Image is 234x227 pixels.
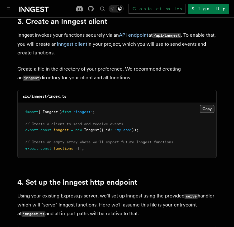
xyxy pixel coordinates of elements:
[71,128,73,132] span: =
[25,128,38,132] span: export
[115,128,132,132] span: "my-app"
[99,128,110,132] span: ({ id
[17,17,107,26] a: 3. Create an Inngest client
[132,128,138,132] span: });
[54,146,73,151] span: functions
[40,128,51,132] span: const
[23,76,40,81] code: inngest
[17,31,217,57] p: Inngest invokes your functions securely via an at . To enable that, you will create an in your pr...
[77,146,84,151] span: [];
[200,105,214,113] button: Copy
[99,5,106,12] button: Find something...
[25,140,173,144] span: // Create an empty array where we'll export future Inngest functions
[129,4,185,14] a: Contact sales
[84,128,99,132] span: Inngest
[21,211,45,217] code: inngest.ts
[25,110,38,114] span: import
[25,146,38,151] span: export
[93,110,95,114] span: ;
[152,33,181,38] code: /api/inngest
[17,65,217,82] p: Create a file in the directory of your preference. We recommend creating an directory for your cl...
[62,110,71,114] span: from
[75,146,77,151] span: =
[75,128,82,132] span: new
[17,192,217,218] p: Using your existing Express.js server, we'll set up Inngest using the provided handler which will...
[119,32,148,38] a: API endpoint
[110,128,112,132] span: :
[57,41,87,47] a: Inngest client
[5,5,12,12] button: Toggle navigation
[54,128,69,132] span: inngest
[40,146,51,151] span: const
[25,122,123,126] span: // Create a client to send and receive events
[109,5,124,12] button: Toggle dark mode
[185,194,198,199] code: serve
[73,110,93,114] span: "inngest"
[38,110,62,114] span: { Inngest }
[23,94,66,99] code: src/inngest/index.ts
[17,178,137,187] a: 4. Set up the Inngest http endpoint
[188,4,229,14] a: Sign Up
